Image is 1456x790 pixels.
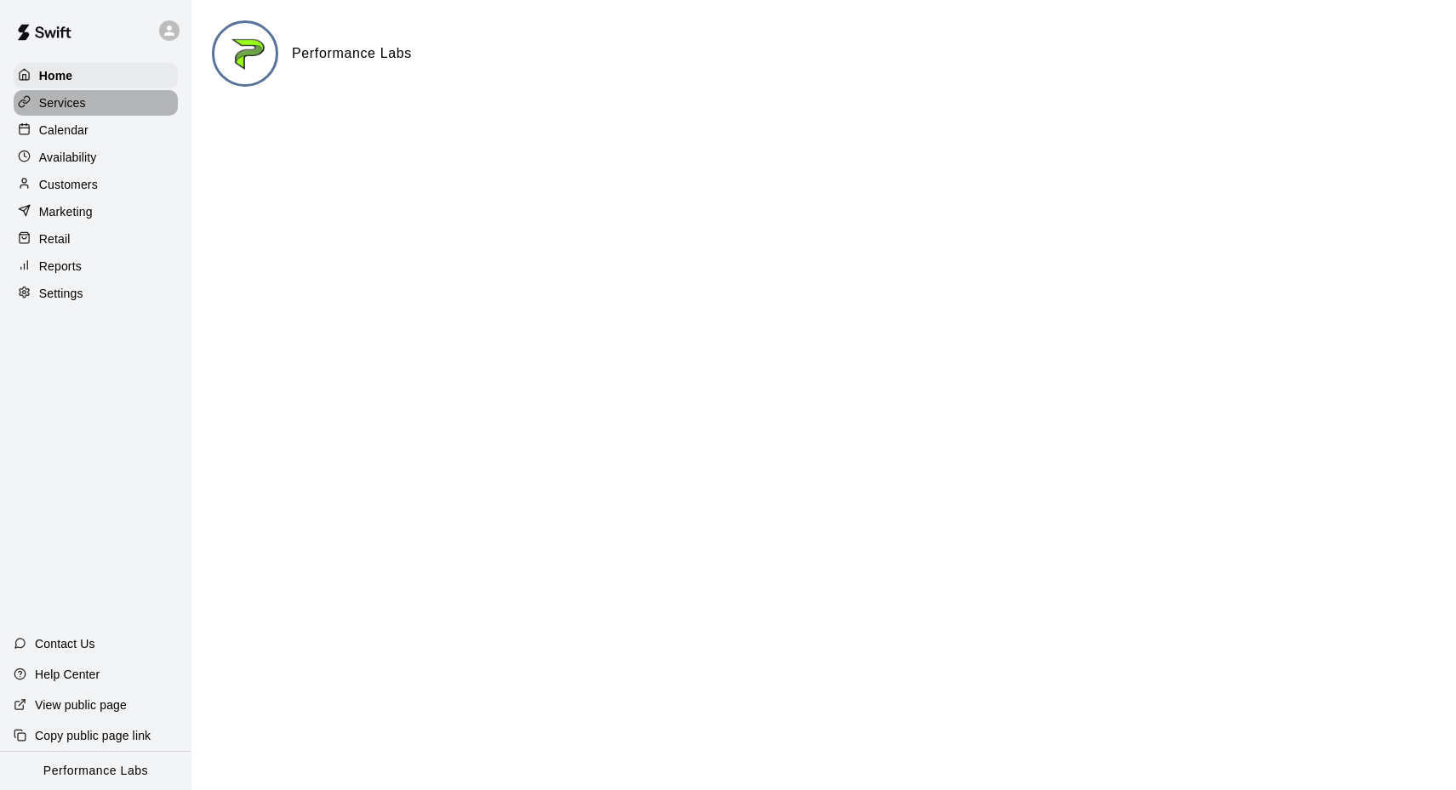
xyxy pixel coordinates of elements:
[39,285,83,302] p: Settings
[292,43,412,65] h6: Performance Labs
[14,172,178,197] a: Customers
[39,176,98,193] p: Customers
[14,281,178,306] a: Settings
[39,67,73,84] p: Home
[35,696,127,713] p: View public page
[35,666,100,683] p: Help Center
[39,94,86,111] p: Services
[39,258,82,275] p: Reports
[14,199,178,224] a: Marketing
[214,23,278,87] img: Performance Labs logo
[35,727,151,744] p: Copy public page link
[14,90,178,116] a: Services
[14,145,178,170] a: Availability
[39,203,93,220] p: Marketing
[39,230,71,247] p: Retail
[14,253,178,279] a: Reports
[14,117,178,143] a: Calendar
[39,149,97,166] p: Availability
[39,122,89,139] p: Calendar
[35,635,95,652] p: Contact Us
[43,762,148,780] p: Performance Labs
[14,63,178,88] a: Home
[14,226,178,252] a: Retail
